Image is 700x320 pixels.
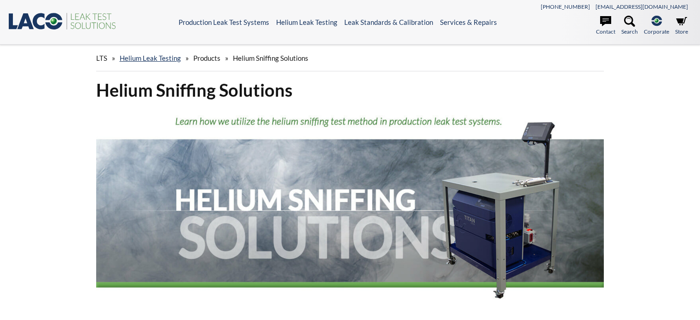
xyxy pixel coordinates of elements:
[96,79,604,101] h1: Helium Sniffing Solutions
[675,16,688,36] a: Store
[96,109,604,312] img: Helium Sniffing Solutions header
[596,16,615,36] a: Contact
[120,54,181,62] a: Helium Leak Testing
[596,3,688,10] a: [EMAIL_ADDRESS][DOMAIN_NAME]
[96,45,604,71] div: » » »
[644,27,669,36] span: Corporate
[621,16,638,36] a: Search
[276,18,337,26] a: Helium Leak Testing
[541,3,590,10] a: [PHONE_NUMBER]
[233,54,308,62] span: Helium Sniffing Solutions
[193,54,220,62] span: Products
[179,18,269,26] a: Production Leak Test Systems
[440,18,497,26] a: Services & Repairs
[96,54,107,62] span: LTS
[344,18,433,26] a: Leak Standards & Calibration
